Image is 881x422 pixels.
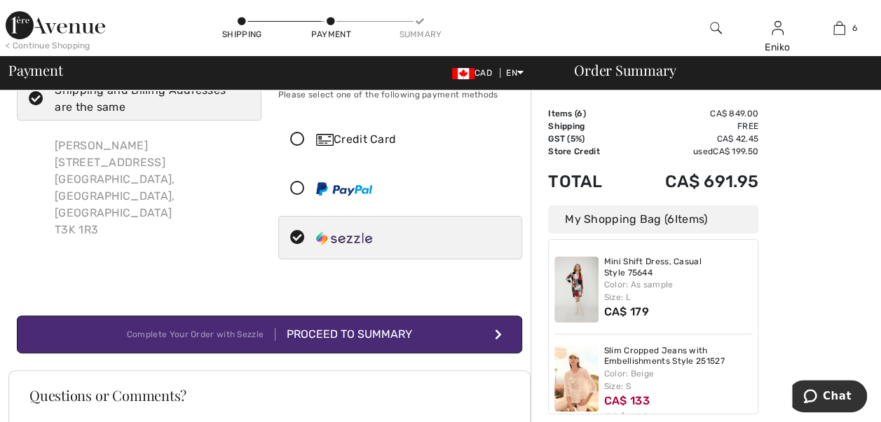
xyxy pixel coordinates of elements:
[316,134,334,146] img: Credit Card
[554,257,599,322] img: Mini Shift Dress, Casual Style 75644
[852,22,857,34] span: 6
[833,20,845,36] img: My Bag
[17,315,522,353] button: Complete Your Order with Sezzle Proceed to Summary
[604,394,650,407] span: CA$ 133
[772,21,784,34] a: Sign In
[604,346,753,367] a: Slim Cropped Jeans with Embellishments Style 251527
[747,40,807,55] div: Eniko
[275,326,412,343] div: Proceed to Summary
[8,63,62,77] span: Payment
[557,63,873,77] div: Order Summary
[792,380,867,415] iframe: Opens a widget where you can chat to one of our agents
[6,11,105,39] img: 1ère Avenue
[221,28,263,41] div: Shipping
[625,120,758,132] td: Free
[55,82,240,116] div: Shipping and Billing Addresses are the same
[625,145,758,158] td: used
[548,158,625,205] td: Total
[625,158,758,205] td: CA$ 691.95
[548,107,625,120] td: Items ( )
[399,28,441,41] div: Summary
[548,145,625,158] td: Store Credit
[548,205,758,233] div: My Shopping Bag ( Items)
[604,367,753,393] div: Color: Beige Size: S
[604,305,649,318] span: CA$ 179
[625,107,758,120] td: CA$ 849.00
[667,212,674,226] span: 6
[577,109,582,118] span: 6
[554,346,599,411] img: Slim Cropped Jeans with Embellishments Style 251527
[29,388,510,402] h3: Questions or Comments?
[710,20,722,36] img: search the website
[604,278,753,304] div: Color: As sample Size: L
[604,257,753,278] a: Mini Shift Dress, Casual Style 75644
[316,231,372,245] img: Sezzle
[548,132,625,145] td: GST (5%)
[809,20,869,36] a: 6
[452,68,474,79] img: Canadian Dollar
[506,68,524,78] span: EN
[772,20,784,36] img: My Info
[310,28,352,41] div: Payment
[127,328,275,341] div: Complete Your Order with Sezzle
[316,182,372,196] img: PayPal
[6,39,90,52] div: < Continue Shopping
[278,77,523,112] div: Please select one of the following payment methods
[625,132,758,145] td: CA$ 42.45
[452,68,498,78] span: CAD
[316,131,512,148] div: Credit Card
[548,120,625,132] td: Shipping
[713,147,758,156] span: CA$ 199.50
[43,126,261,250] div: [PERSON_NAME] [STREET_ADDRESS] [GEOGRAPHIC_DATA], [GEOGRAPHIC_DATA], [GEOGRAPHIC_DATA] T3K 1R3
